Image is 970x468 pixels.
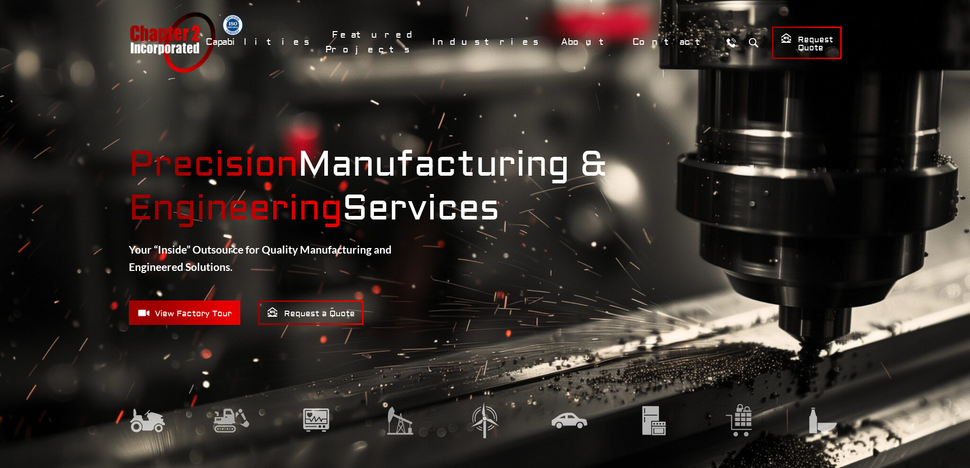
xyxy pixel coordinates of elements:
[722,33,741,52] a: Call Us
[626,31,717,53] a: Contact
[137,307,232,319] span: View Factory Tour
[781,33,833,53] span: Request Quote
[267,307,355,319] span: Request a Quote
[129,300,240,325] a: View Factory Tour
[744,33,763,52] button: Search
[426,31,549,53] a: Industries
[129,243,392,273] strong: Your “Inside” Outsource for Quality Manufacturing and Engineered Solutions.
[772,26,842,59] a: Request Quote
[129,12,215,73] a: Chapter 2 Incorporated
[555,31,621,53] a: About
[129,143,842,231] strong: Manufacturing & Services
[258,300,364,325] a: Request a Quote
[199,31,320,53] a: Capabilities
[325,24,421,61] a: Featured Projects
[129,143,298,186] mark: Precision
[129,187,342,230] mark: Engineering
